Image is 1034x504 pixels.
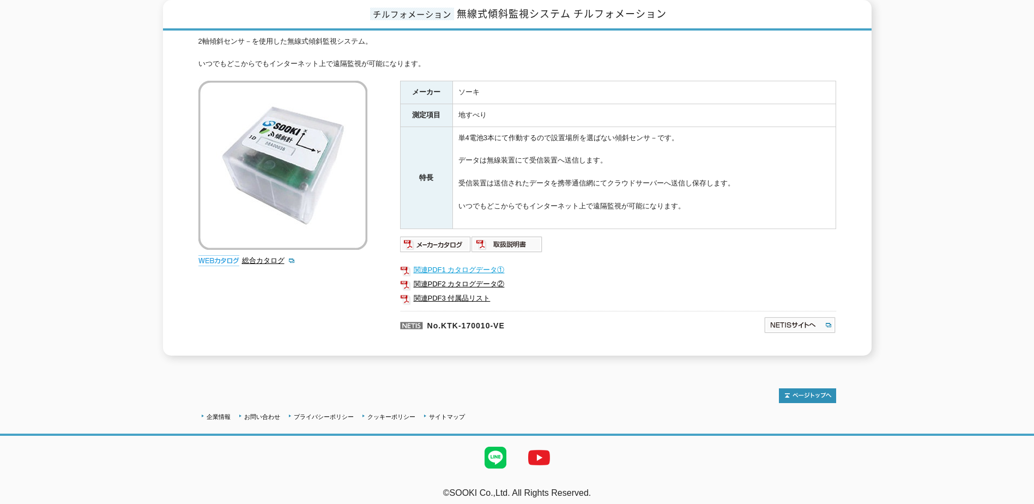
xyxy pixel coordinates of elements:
[198,81,367,250] img: 無線式傾斜監視システム チルフォメーション
[198,36,836,70] div: 2軸傾斜センサ－を使用した無線式傾斜監視システム。 いつでもどこからでもインターネット上で遠隔監視が可能になります。
[367,413,415,420] a: クッキーポリシー
[400,243,471,251] a: メーカーカタログ
[400,236,471,253] img: メーカーカタログ
[242,256,295,265] a: 総合カタログ
[452,81,836,104] td: ソーキ
[517,436,561,479] img: YouTube
[207,413,231,420] a: 企業情報
[244,413,280,420] a: お問い合わせ
[400,263,836,277] a: 関連PDF1 カタログデータ①
[400,81,452,104] th: メーカー
[779,388,836,403] img: トップページへ
[471,236,543,253] img: 取扱説明書
[400,277,836,291] a: 関連PDF2 カタログデータ②
[452,127,836,229] td: 単4電池3本にて作動するので設置場所を選ばない傾斜センサ－です。 データは無線装置にて受信装置へ送信します。 受信装置は送信されたデータを携帯通信網にてクラウドサーバーへ送信し保存します。 いつ...
[764,316,836,334] img: NETISサイトへ
[294,413,354,420] a: プライバシーポリシー
[452,104,836,127] td: 地すべり
[370,8,454,20] span: チルフォメーション
[474,436,517,479] img: LINE
[400,127,452,229] th: 特長
[471,243,543,251] a: 取扱説明書
[198,255,239,266] img: webカタログ
[400,104,452,127] th: 測定項目
[400,311,658,337] p: No.KTK-170010-VE
[429,413,465,420] a: サイトマップ
[457,6,667,21] span: 無線式傾斜監視システム チルフォメーション
[400,291,836,305] a: 関連PDF3 付属品リスト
